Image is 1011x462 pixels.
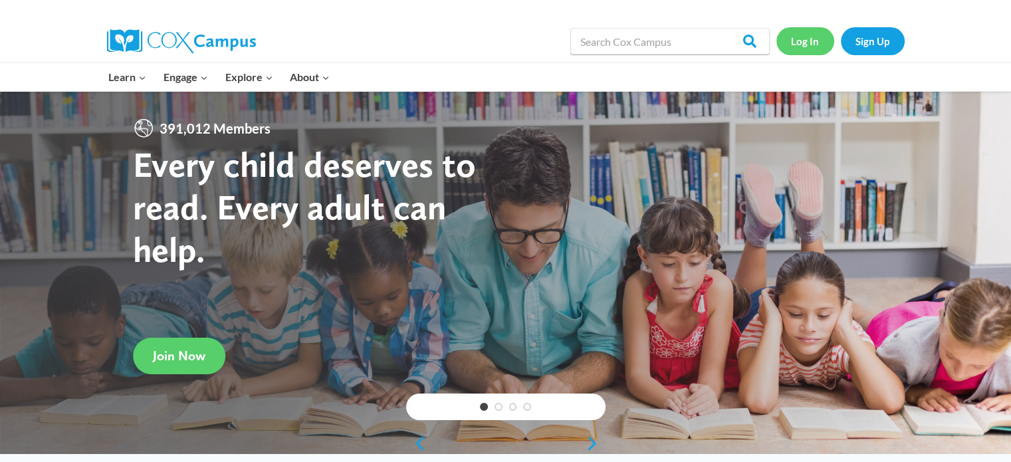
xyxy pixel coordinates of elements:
strong: Every child deserves to read. Every adult can help. [133,143,476,270]
div: content slider buttons [406,430,606,457]
a: 4 [523,403,531,411]
a: previous [406,435,426,451]
button: Child menu of Explore [217,63,282,91]
button: Child menu of About [281,63,338,91]
a: Join Now [133,338,225,374]
nav: Primary Navigation [100,63,338,91]
button: Child menu of Engage [155,63,217,91]
a: next [586,435,606,451]
a: 2 [495,403,503,411]
img: Cox Campus [107,29,256,53]
a: Log In [776,27,834,55]
input: Search Cox Campus [570,28,770,55]
button: Child menu of Learn [100,63,156,91]
a: 3 [509,403,517,411]
nav: Secondary Navigation [776,27,905,55]
a: 1 [480,403,488,411]
span: 391,012 Members [154,118,276,139]
span: Join Now [153,348,205,364]
a: Sign Up [841,27,905,55]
